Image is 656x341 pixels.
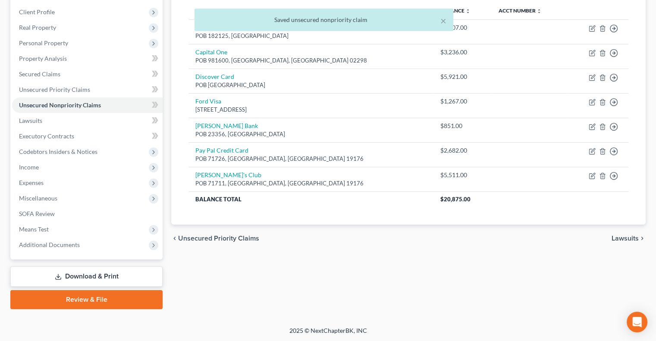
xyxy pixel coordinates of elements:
span: Expenses [19,179,44,186]
a: Unsecured Nonpriority Claims [12,97,163,113]
div: $1,267.00 [440,97,485,106]
div: $5,921.00 [440,72,485,81]
span: Executory Contracts [19,132,74,140]
span: Additional Documents [19,241,80,248]
a: Secured Claims [12,66,163,82]
span: Secured Claims [19,70,60,78]
a: Property Analysis [12,51,163,66]
span: Codebtors Insiders & Notices [19,148,97,155]
span: Unsecured Priority Claims [178,235,259,242]
span: Income [19,163,39,171]
a: Pay Pal Credit Card [195,147,248,154]
span: SOFA Review [19,210,55,217]
div: $851.00 [440,122,485,130]
button: × [440,16,446,26]
span: Unsecured Nonpriority Claims [19,101,101,109]
a: SOFA Review [12,206,163,222]
span: Miscellaneous [19,194,57,202]
div: Saved unsecured nonpriority claim [201,16,446,24]
span: Personal Property [19,39,68,47]
div: Open Intercom Messenger [627,312,647,332]
span: Property Analysis [19,55,67,62]
span: Lawsuits [19,117,42,124]
a: Executory Contracts [12,128,163,144]
a: [PERSON_NAME]'s Club [195,171,261,178]
th: Balance Total [188,191,433,207]
a: Discover Card [195,73,234,80]
a: Lawsuits [12,113,163,128]
i: chevron_right [639,235,646,242]
div: POB 182125, [GEOGRAPHIC_DATA] [195,32,427,40]
a: Creditor unfold_more [195,7,228,14]
div: [STREET_ADDRESS] [195,106,427,114]
span: Unsecured Priority Claims [19,86,90,93]
a: Review & File [10,290,163,309]
a: Balance unfold_more [440,7,471,14]
div: $5,511.00 [440,171,485,179]
div: $3,236.00 [440,48,485,56]
a: Unsecured Priority Claims [12,82,163,97]
div: $2,682.00 [440,146,485,155]
a: Download & Print [10,266,163,287]
span: Lawsuits [612,235,639,242]
a: [PERSON_NAME] Bank [195,122,258,129]
div: POB 981600, [GEOGRAPHIC_DATA], [GEOGRAPHIC_DATA] 02298 [195,56,427,65]
button: chevron_left Unsecured Priority Claims [171,235,259,242]
div: POB 71711, [GEOGRAPHIC_DATA], [GEOGRAPHIC_DATA] 19176 [195,179,427,188]
span: Client Profile [19,8,55,16]
i: chevron_left [171,235,178,242]
a: Acct Number unfold_more [499,7,542,14]
div: POB [GEOGRAPHIC_DATA] [195,81,427,89]
span: $20,875.00 [440,196,471,203]
a: Ford Visa [195,97,221,105]
a: Capital One [195,48,227,56]
div: POB 71726, [GEOGRAPHIC_DATA], [GEOGRAPHIC_DATA] 19176 [195,155,427,163]
span: Means Test [19,225,49,233]
div: POB 23356, [GEOGRAPHIC_DATA] [195,130,427,138]
button: Lawsuits chevron_right [612,235,646,242]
